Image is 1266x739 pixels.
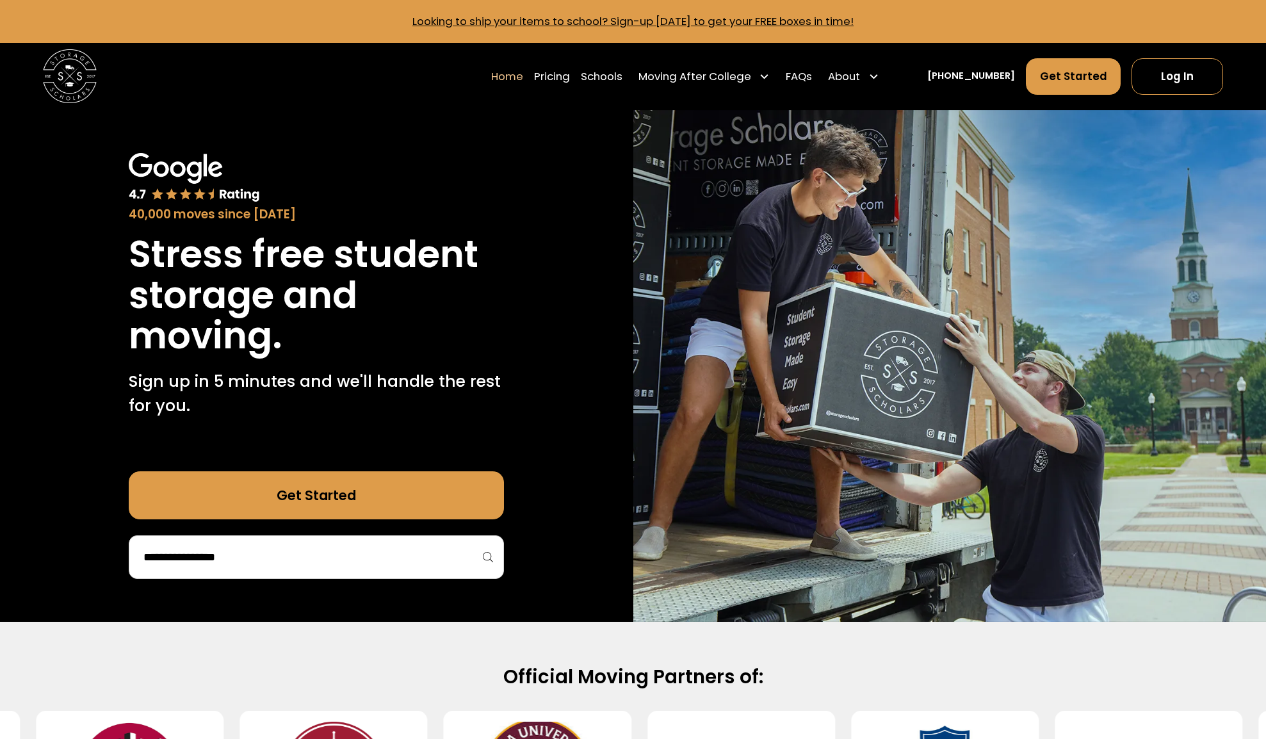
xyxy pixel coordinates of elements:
div: 40,000 moves since [DATE] [129,206,504,223]
a: FAQs [786,58,812,95]
img: Storage Scholars main logo [43,49,97,103]
a: Get Started [1026,58,1121,94]
p: Sign up in 5 minutes and we'll handle the rest for you. [129,369,504,418]
a: Home [491,58,523,95]
img: Google 4.7 star rating [129,153,260,203]
a: [PHONE_NUMBER] [927,69,1015,83]
div: About [823,58,884,95]
a: Get Started [129,471,504,519]
div: Moving After College [633,58,775,95]
div: Moving After College [638,69,751,85]
div: About [828,69,860,85]
a: Pricing [534,58,570,95]
a: Looking to ship your items to school? Sign-up [DATE] to get your FREE boxes in time! [412,13,854,29]
a: Schools [581,58,622,95]
h1: Stress free student storage and moving. [129,234,504,356]
h2: Official Moving Partners of: [204,665,1062,689]
a: Log In [1132,58,1222,94]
